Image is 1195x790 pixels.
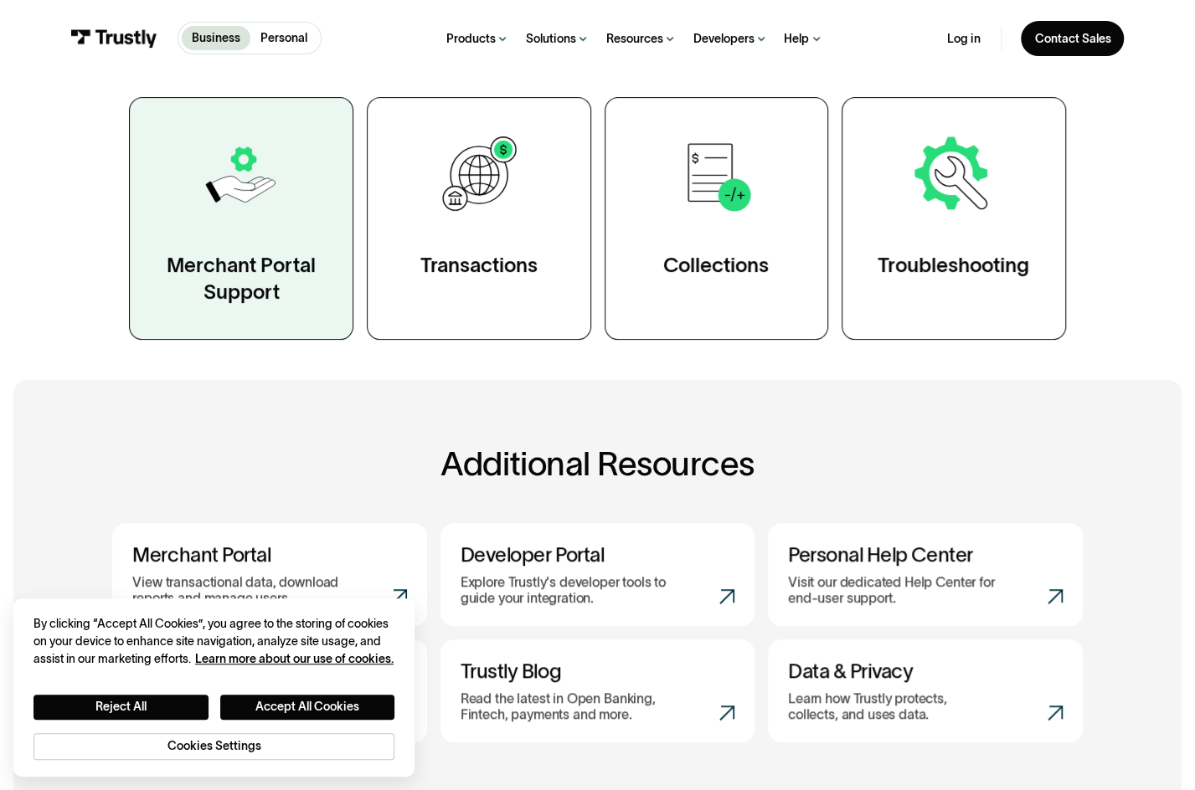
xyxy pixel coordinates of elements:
p: Business [192,29,240,47]
a: Data & PrivacyLearn how Trustly protects, collects, and uses data. [768,639,1082,742]
h3: Merchant Portal [132,543,406,567]
p: Explore Trustly's developer tools to guide your integration. [461,574,687,606]
h3: Trustly Blog [461,659,734,684]
a: Business [182,26,250,50]
div: Products [446,31,496,46]
h3: Data & Privacy [788,659,1062,684]
h2: Additional Resources [112,446,1082,483]
button: Accept All Cookies [220,695,395,720]
a: Contact Sales [1021,21,1124,56]
a: More information about your privacy, opens in a new tab [195,652,394,665]
a: Merchant PortalView transactional data, download reports and manage users. [112,523,426,626]
p: Read the latest in Open Banking, Fintech, payments and more. [461,690,687,722]
button: Reject All [33,695,209,720]
a: Troubleshooting [842,97,1066,339]
a: Collections [605,97,829,339]
div: Contact Sales [1034,31,1110,46]
button: Cookies Settings [33,733,394,760]
div: By clicking “Accept All Cookies”, you agree to the storing of cookies on your device to enhance s... [33,615,394,668]
a: Merchant Portal Support [129,97,353,339]
a: Developer PortalExplore Trustly's developer tools to guide your integration. [440,523,755,626]
h3: Personal Help Center [788,543,1062,567]
a: Personal Help CenterVisit our dedicated Help Center for end-user support. [768,523,1082,626]
a: Log in [947,31,981,46]
p: Visit our dedicated Help Center for end-user support. [788,574,1014,606]
div: Privacy [33,615,394,760]
div: Troubleshooting [878,252,1029,279]
div: Cookie banner [13,598,415,777]
div: Collections [663,252,769,279]
div: Solutions [525,31,575,46]
div: Transactions [420,252,538,279]
h3: Developer Portal [461,543,734,567]
a: Personal [250,26,317,50]
div: Merchant Portal Support [163,252,319,305]
a: Trustly BlogRead the latest in Open Banking, Fintech, payments and more. [440,639,755,742]
p: View transactional data, download reports and manage users. [132,574,358,606]
div: Resources [605,31,662,46]
p: Learn how Trustly protects, collects, and uses data. [788,690,989,722]
div: Developers [693,31,754,46]
a: Transactions [367,97,591,339]
img: Trustly Logo [71,29,158,48]
div: Help [784,31,809,46]
p: Personal [260,29,307,47]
